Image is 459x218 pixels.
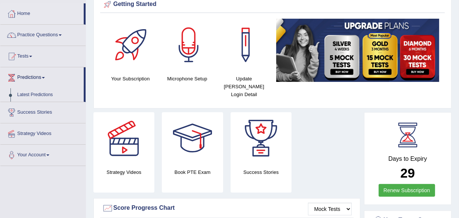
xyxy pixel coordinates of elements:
[400,166,415,180] b: 29
[93,168,154,176] h4: Strategy Videos
[0,25,86,43] a: Practice Questions
[106,75,155,83] h4: Your Subscription
[276,19,439,82] img: small5.jpg
[0,145,86,163] a: Your Account
[0,67,84,86] a: Predictions
[0,46,86,65] a: Tests
[219,75,269,98] h4: Update [PERSON_NAME] Login Detail
[379,184,435,197] a: Renew Subscription
[0,3,84,22] a: Home
[231,168,292,176] h4: Success Stories
[0,102,86,121] a: Success Stories
[14,88,84,102] a: Latest Predictions
[0,123,86,142] a: Strategy Videos
[162,168,223,176] h4: Book PTE Exam
[102,203,352,214] div: Score Progress Chart
[373,156,443,162] h4: Days to Expiry
[163,75,212,83] h4: Microphone Setup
